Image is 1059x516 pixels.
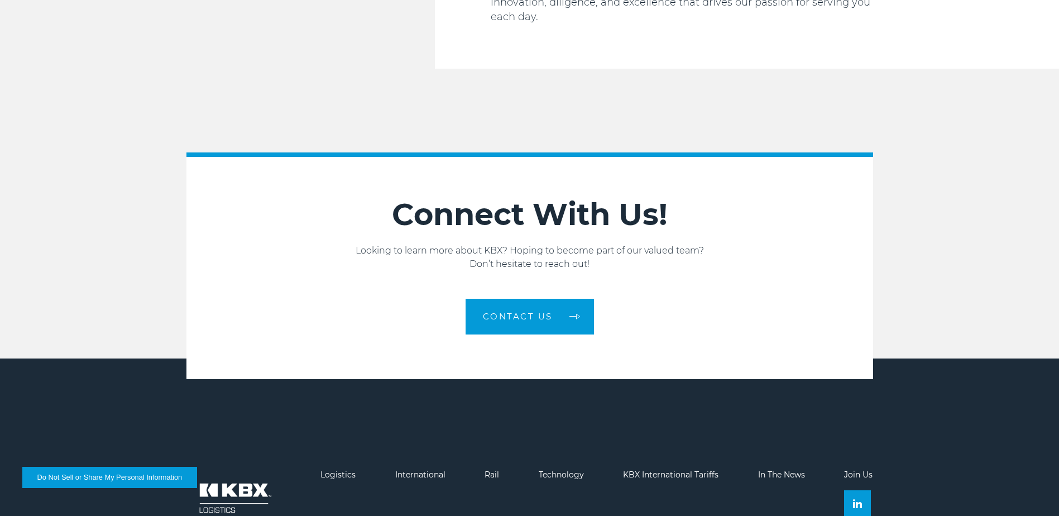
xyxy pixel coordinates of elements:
a: In The News [758,470,805,480]
a: Join Us [844,470,873,480]
a: Technology [539,470,584,480]
a: Logistics [320,470,356,480]
img: Linkedin [853,499,862,508]
span: Contact us [483,312,553,321]
iframe: Chat Widget [1003,462,1059,516]
h2: Connect With Us! [186,196,873,233]
a: Rail [485,470,499,480]
button: Do Not Sell or Share My Personal Information [22,467,197,488]
a: International [395,470,445,480]
p: Looking to learn more about KBX? Hoping to become part of our valued team? Don’t hesitate to reac... [186,244,873,271]
a: KBX International Tariffs [623,470,718,480]
a: Contact us arrow arrow [466,299,594,335]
